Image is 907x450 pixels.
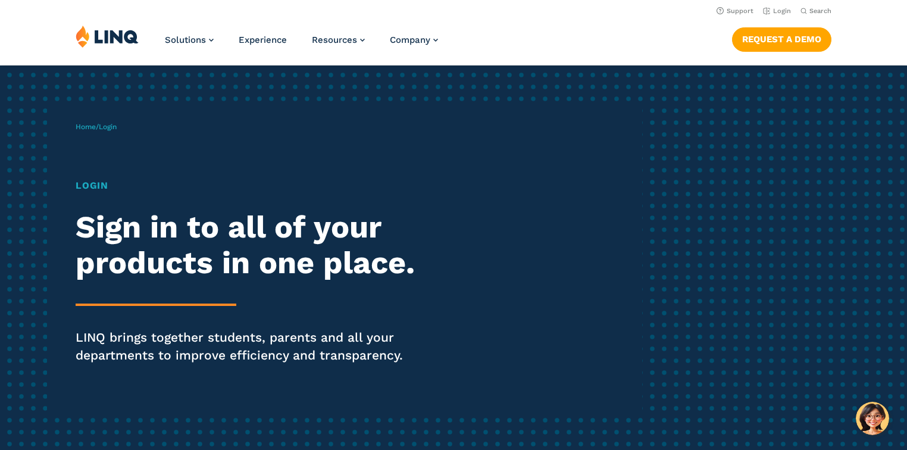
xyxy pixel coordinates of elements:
[239,35,287,45] a: Experience
[312,35,365,45] a: Resources
[165,35,214,45] a: Solutions
[165,25,438,64] nav: Primary Navigation
[165,35,206,45] span: Solutions
[390,35,438,45] a: Company
[732,27,831,51] a: Request a Demo
[717,7,753,15] a: Support
[76,25,139,48] img: LINQ | K‑12 Software
[76,210,425,281] h2: Sign in to all of your products in one place.
[99,123,117,131] span: Login
[76,123,117,131] span: /
[809,7,831,15] span: Search
[763,7,791,15] a: Login
[312,35,357,45] span: Resources
[76,179,425,193] h1: Login
[390,35,430,45] span: Company
[76,123,96,131] a: Home
[856,402,889,435] button: Hello, have a question? Let’s chat.
[732,25,831,51] nav: Button Navigation
[76,329,425,364] p: LINQ brings together students, parents and all your departments to improve efficiency and transpa...
[800,7,831,15] button: Open Search Bar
